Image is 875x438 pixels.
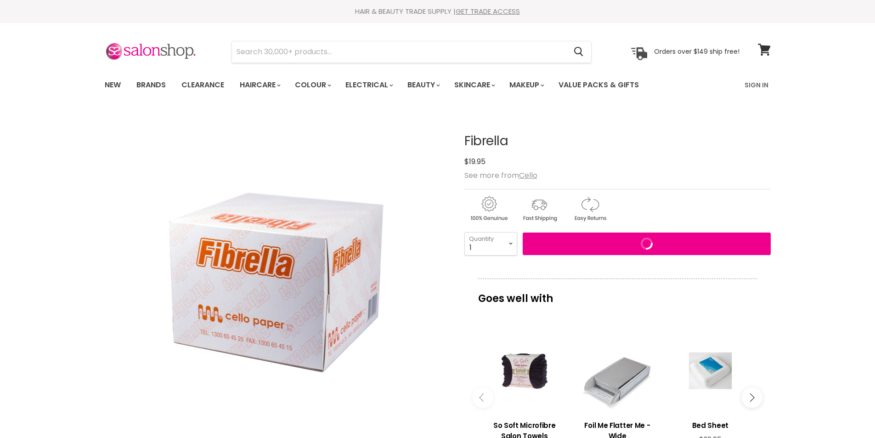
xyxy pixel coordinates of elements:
[456,6,520,16] a: GET TRADE ACCESS
[175,75,231,95] a: Clearance
[654,47,740,56] p: Orders over $149 ship free!
[93,72,782,98] nav: Main
[668,420,752,431] h3: Bed Sheet
[552,75,646,95] a: Value Packs & Gifts
[478,279,757,309] p: Goes well with
[232,41,567,63] input: Search
[668,413,752,435] a: View product:Bed Sheet
[130,75,173,95] a: Brands
[447,75,501,95] a: Skincare
[401,75,446,95] a: Beauty
[231,41,592,63] form: Product
[483,330,566,413] a: View product:So Soft Microfibre Salon Towels
[565,195,614,223] img: returns.gif
[93,7,782,16] div: HAIR & BEAUTY TRADE SUPPLY |
[464,170,537,181] span: See more from
[464,156,485,167] span: $19.95
[98,75,128,95] a: New
[288,75,337,95] a: Colour
[739,75,774,95] a: Sign In
[464,134,771,148] h1: Fibrella
[519,170,537,181] a: Cello
[233,75,286,95] a: Haircare
[502,75,550,95] a: Makeup
[464,195,513,223] img: genuine.gif
[567,41,591,63] button: Search
[98,72,693,98] ul: Main menu
[668,330,752,413] a: View product:Bed Sheet
[515,195,564,223] img: shipping.gif
[576,330,659,413] a: View product:Foil Me Flatter Me - Wide
[464,232,517,255] select: Quantity
[339,75,399,95] a: Electrical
